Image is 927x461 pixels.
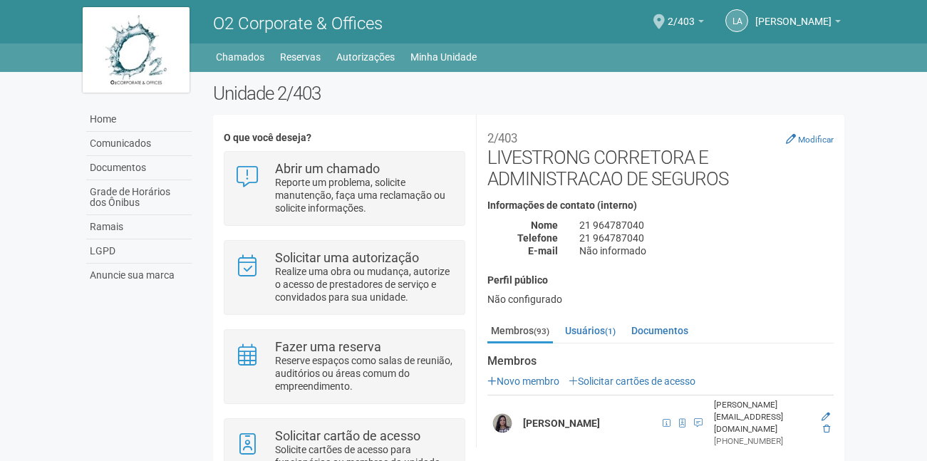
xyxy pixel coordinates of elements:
[86,180,192,215] a: Grade de Horários dos Ônibus
[628,320,692,341] a: Documentos
[755,2,832,27] span: Luísa Antunes de Mesquita
[213,83,845,104] h2: Unidade 2/403
[487,131,517,145] small: 2/403
[86,215,192,239] a: Ramais
[213,14,383,33] span: O2 Corporate & Offices
[528,245,558,257] strong: E-mail
[275,176,454,214] p: Reporte um problema, solicite manutenção, faça uma reclamação ou solicite informações.
[487,275,834,286] h4: Perfil público
[569,244,844,257] div: Não informado
[235,162,454,214] a: Abrir um chamado Reporte um problema, solicite manutenção, faça uma reclamação ou solicite inform...
[491,412,514,435] img: user.png
[275,250,419,265] strong: Solicitar uma autorização
[275,428,420,443] strong: Solicitar cartão de acesso
[86,156,192,180] a: Documentos
[569,232,844,244] div: 21 964787040
[487,200,834,211] h4: Informações de contato (interno)
[86,132,192,156] a: Comunicados
[487,375,559,387] a: Novo membro
[235,341,454,393] a: Fazer uma reserva Reserve espaços como salas de reunião, auditórios ou áreas comum do empreendime...
[534,326,549,336] small: (93)
[487,320,553,343] a: Membros(93)
[531,219,558,231] strong: Nome
[714,399,812,435] div: [PERSON_NAME][EMAIL_ADDRESS][DOMAIN_NAME]
[487,125,834,190] h2: LIVESTRONG CORRETORA E ADMINISTRACAO DE SEGUROS
[86,239,192,264] a: LGPD
[410,47,477,67] a: Minha Unidade
[561,320,619,341] a: Usuários(1)
[523,418,600,429] strong: [PERSON_NAME]
[336,47,395,67] a: Autorizações
[605,326,616,336] small: (1)
[224,133,465,143] h4: O que você deseja?
[280,47,321,67] a: Reservas
[235,252,454,304] a: Solicitar uma autorização Realize uma obra ou mudança, autorize o acesso de prestadores de serviç...
[517,232,558,244] strong: Telefone
[822,412,830,422] a: Editar membro
[668,2,695,27] span: 2/403
[216,47,264,67] a: Chamados
[668,18,704,29] a: 2/403
[86,264,192,287] a: Anuncie sua marca
[83,7,190,93] img: logo.jpg
[725,9,748,32] a: LA
[714,435,812,447] div: [PHONE_NUMBER]
[275,354,454,393] p: Reserve espaços como salas de reunião, auditórios ou áreas comum do empreendimento.
[275,161,380,176] strong: Abrir um chamado
[487,355,834,368] strong: Membros
[798,135,834,145] small: Modificar
[275,265,454,304] p: Realize uma obra ou mudança, autorize o acesso de prestadores de serviço e convidados para sua un...
[275,339,381,354] strong: Fazer uma reserva
[569,219,844,232] div: 21 964787040
[823,424,830,434] a: Excluir membro
[786,133,834,145] a: Modificar
[487,293,834,306] div: Não configurado
[755,18,841,29] a: [PERSON_NAME]
[86,108,192,132] a: Home
[569,375,695,387] a: Solicitar cartões de acesso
